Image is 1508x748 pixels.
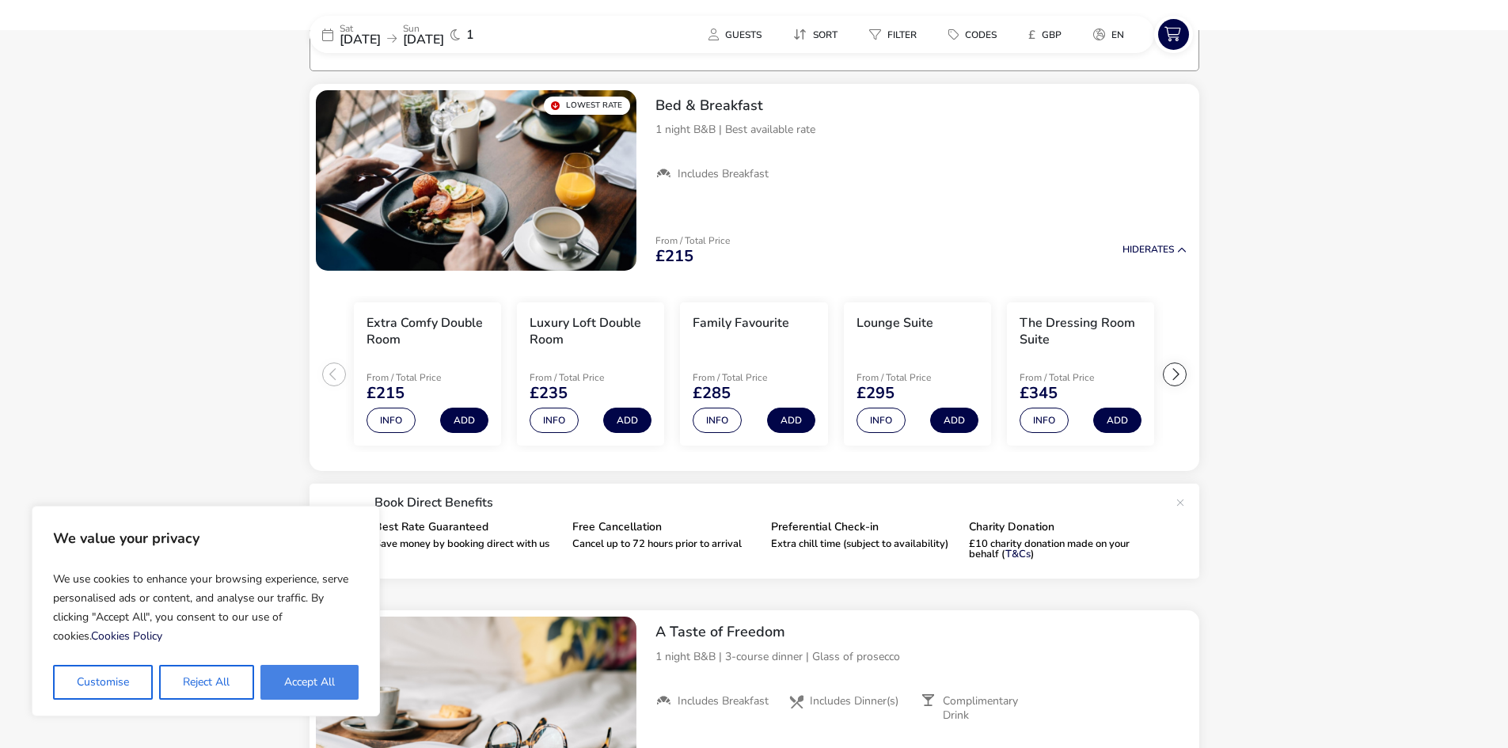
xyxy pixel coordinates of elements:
[693,408,742,433] button: Info
[643,610,1199,735] div: A Taste of Freedom1 night B&B | 3-course dinner | Glass of proseccoIncludes BreakfastIncludes Din...
[678,694,769,708] span: Includes Breakfast
[999,296,1162,453] swiper-slide: 5 / 6
[965,28,997,41] span: Codes
[771,539,957,549] p: Extra chill time (subject to availability)
[857,373,969,382] p: From / Total Price
[810,694,898,708] span: Includes Dinner(s)
[403,31,444,48] span: [DATE]
[1020,373,1132,382] p: From / Total Price
[930,408,978,433] button: Add
[887,28,917,41] span: Filter
[781,23,857,46] naf-pibe-menu-bar-item: Sort
[530,373,642,382] p: From / Total Price
[374,522,560,533] p: Best Rate Guaranteed
[310,16,547,53] div: Sat[DATE]Sun[DATE]1
[936,23,1016,46] naf-pibe-menu-bar-item: Codes
[857,408,906,433] button: Info
[340,24,381,33] p: Sat
[403,24,444,33] p: Sun
[367,315,488,348] h3: Extra Comfy Double Room
[1020,315,1141,348] h3: The Dressing Room Suite
[1005,547,1031,561] a: T&Cs
[374,496,1168,509] p: Book Direct Benefits
[603,408,651,433] button: Add
[1162,296,1325,453] swiper-slide: 6 / 6
[91,628,162,644] a: Cookies Policy
[672,296,835,453] swiper-slide: 3 / 6
[1122,245,1187,255] button: HideRates
[1042,28,1062,41] span: GBP
[260,665,359,700] button: Accept All
[346,296,509,453] swiper-slide: 1 / 6
[316,90,636,271] swiper-slide: 1 / 1
[781,23,850,46] button: Sort
[572,539,758,549] p: Cancel up to 72 hours prior to arrival
[857,385,895,401] span: £295
[53,522,359,554] p: We value your privacy
[936,23,1009,46] button: Codes
[771,522,957,533] p: Preferential Check-in
[655,97,1187,115] h2: Bed & Breakfast
[53,665,153,700] button: Customise
[530,408,579,433] button: Info
[969,522,1155,533] p: Charity Donation
[1028,27,1035,43] i: £
[53,564,359,652] p: We use cookies to enhance your browsing experience, serve personalised ads or content, and analys...
[655,648,1187,665] p: 1 night B&B | 3-course dinner | Glass of prosecco
[1016,23,1074,46] button: £GBP
[509,296,672,453] swiper-slide: 2 / 6
[696,23,781,46] naf-pibe-menu-bar-item: Guests
[655,249,693,264] span: £215
[367,373,479,382] p: From / Total Price
[857,23,936,46] naf-pibe-menu-bar-item: Filter
[466,28,474,41] span: 1
[544,97,630,115] div: Lowest Rate
[440,408,488,433] button: Add
[572,522,758,533] p: Free Cancellation
[367,385,405,401] span: £215
[678,167,769,181] span: Includes Breakfast
[340,31,381,48] span: [DATE]
[696,23,774,46] button: Guests
[1016,23,1081,46] naf-pibe-menu-bar-item: £GBP
[1111,28,1124,41] span: en
[813,28,838,41] span: Sort
[643,84,1199,195] div: Bed & Breakfast1 night B&B | Best available rateIncludes Breakfast
[1081,23,1137,46] button: en
[1020,385,1058,401] span: £345
[693,385,731,401] span: £285
[655,121,1187,138] p: 1 night B&B | Best available rate
[1093,408,1141,433] button: Add
[836,296,999,453] swiper-slide: 4 / 6
[159,665,253,700] button: Reject All
[857,23,929,46] button: Filter
[530,315,651,348] h3: Luxury Loft Double Room
[693,373,805,382] p: From / Total Price
[1122,243,1145,256] span: Hide
[655,623,1187,641] h2: A Taste of Freedom
[1081,23,1143,46] naf-pibe-menu-bar-item: en
[655,236,730,245] p: From / Total Price
[943,694,1041,723] span: Complimentary Drink
[725,28,762,41] span: Guests
[367,408,416,433] button: Info
[530,385,568,401] span: £235
[374,539,560,549] p: Save money by booking direct with us
[1020,408,1069,433] button: Info
[693,315,789,332] h3: Family Favourite
[767,408,815,433] button: Add
[32,506,380,716] div: We value your privacy
[969,539,1155,560] p: £10 charity donation made on your behalf ( )
[857,315,933,332] h3: Lounge Suite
